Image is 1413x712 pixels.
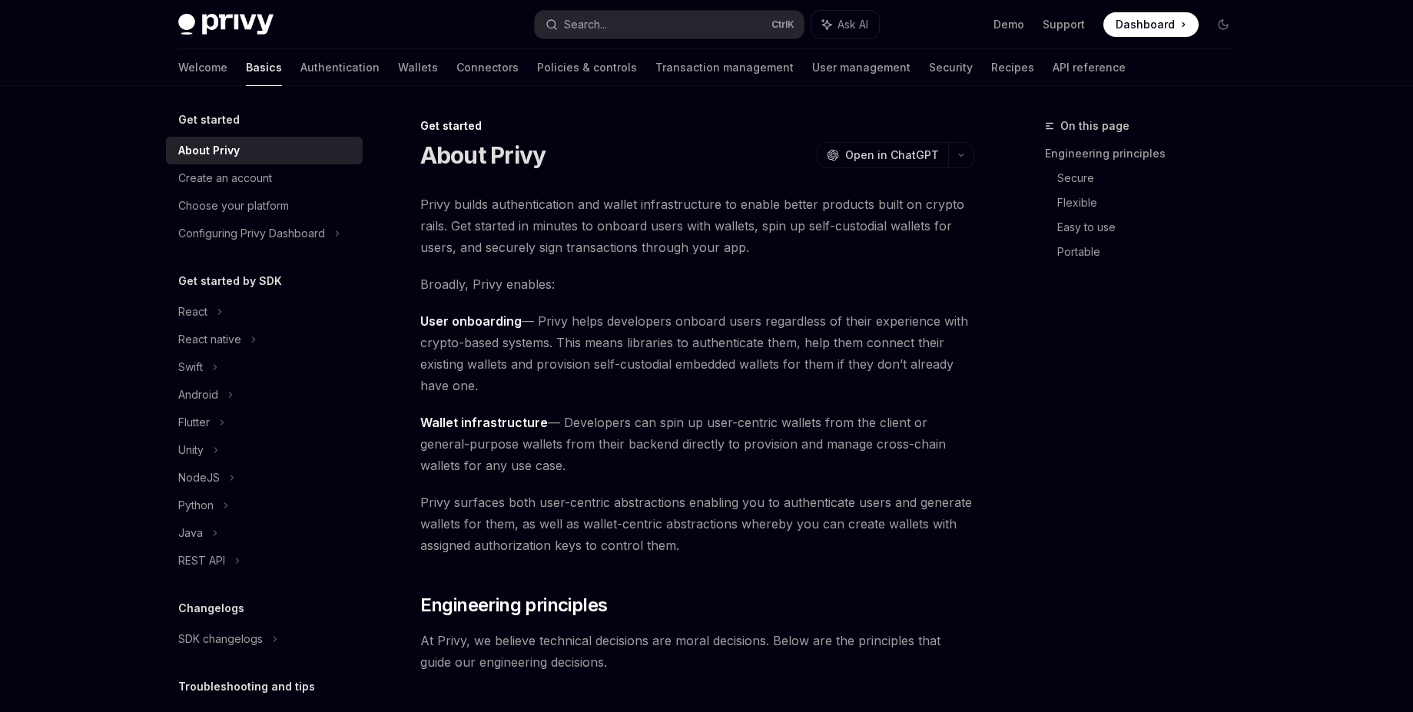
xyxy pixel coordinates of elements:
a: Secure [1057,166,1248,190]
a: Wallets [398,49,438,86]
a: Connectors [456,49,519,86]
a: API reference [1053,49,1126,86]
a: Portable [1057,240,1248,264]
span: On this page [1060,117,1129,135]
h5: Troubleshooting and tips [178,677,315,696]
div: React native [178,330,241,349]
a: Create an account [166,164,363,192]
a: Transaction management [655,49,794,86]
h5: Get started by SDK [178,272,282,290]
strong: Wallet infrastructure [420,415,548,430]
div: Swift [178,358,203,376]
div: Choose your platform [178,197,289,215]
a: Support [1043,17,1085,32]
span: Privy builds authentication and wallet infrastructure to enable better products built on crypto r... [420,194,974,258]
h5: Get started [178,111,240,129]
a: Dashboard [1103,12,1199,37]
span: Open in ChatGPT [845,147,939,163]
a: Recipes [991,49,1034,86]
button: Toggle dark mode [1211,12,1236,37]
div: Android [178,386,218,404]
a: Choose your platform [166,192,363,220]
span: Privy surfaces both user-centric abstractions enabling you to authenticate users and generate wal... [420,492,974,556]
span: Dashboard [1116,17,1175,32]
a: Welcome [178,49,227,86]
h1: About Privy [420,141,546,169]
span: Ask AI [838,17,868,32]
span: Engineering principles [420,593,608,618]
div: React [178,303,207,321]
div: Search... [564,15,607,34]
a: Easy to use [1057,215,1248,240]
a: Demo [993,17,1024,32]
span: — Developers can spin up user-centric wallets from the client or general-purpose wallets from the... [420,412,974,476]
span: Ctrl K [771,18,794,31]
h5: Changelogs [178,599,244,618]
div: Get started [420,118,974,134]
div: REST API [178,551,225,570]
a: Security [929,49,973,86]
a: Policies & controls [537,49,637,86]
button: Open in ChatGPT [817,142,948,168]
div: About Privy [178,141,240,160]
button: Search...CtrlK [535,11,804,38]
div: Unity [178,441,204,459]
span: — Privy helps developers onboard users regardless of their experience with crypto-based systems. ... [420,310,974,396]
strong: User onboarding [420,313,522,329]
img: dark logo [178,14,274,35]
a: About Privy [166,137,363,164]
div: Create an account [178,169,272,187]
div: Python [178,496,214,515]
div: NodeJS [178,469,220,487]
div: Configuring Privy Dashboard [178,224,325,243]
div: Flutter [178,413,210,432]
a: Authentication [300,49,380,86]
a: Basics [246,49,282,86]
div: SDK changelogs [178,630,263,648]
a: User management [812,49,910,86]
span: Broadly, Privy enables: [420,273,974,295]
div: Java [178,524,203,542]
span: At Privy, we believe technical decisions are moral decisions. Below are the principles that guide... [420,630,974,673]
button: Ask AI [811,11,879,38]
a: Engineering principles [1045,141,1248,166]
a: Flexible [1057,190,1248,215]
